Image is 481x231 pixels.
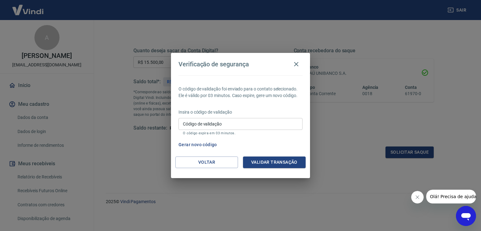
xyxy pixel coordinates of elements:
h4: Verificação de segurança [178,60,249,68]
iframe: Mensagem da empresa [426,190,476,203]
button: Validar transação [243,157,306,168]
button: Gerar novo código [176,139,220,151]
span: Olá! Precisa de ajuda? [4,4,53,9]
iframe: Fechar mensagem [411,191,424,203]
button: Voltar [175,157,238,168]
p: O código expira em 03 minutos. [183,131,298,135]
iframe: Botão para abrir a janela de mensagens [456,206,476,226]
p: O código de validação foi enviado para o contato selecionado. Ele é válido por 03 minutos. Caso e... [178,86,303,99]
p: Insira o código de validação [178,109,303,115]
